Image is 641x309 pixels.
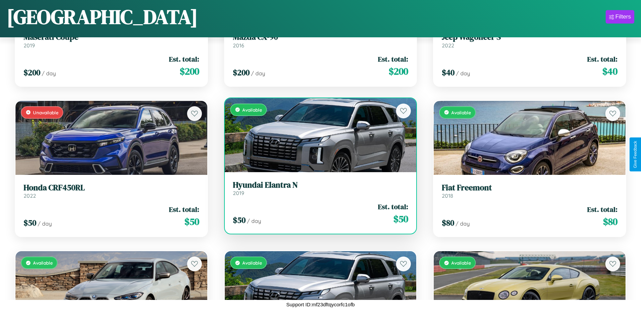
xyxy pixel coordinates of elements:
[587,54,617,64] span: Est. total:
[233,32,408,42] h3: Mazda CX-90
[233,215,246,226] span: $ 50
[451,110,471,115] span: Available
[286,300,355,309] p: Support ID: mf23dftqycorfc1ofb
[24,67,40,78] span: $ 200
[606,10,634,24] button: Filters
[378,202,408,211] span: Est. total:
[233,32,408,49] a: Mazda CX-902016
[442,32,617,49] a: Jeep Wagoneer S2022
[169,54,199,64] span: Est. total:
[378,54,408,64] span: Est. total:
[233,67,250,78] span: $ 200
[24,192,36,199] span: 2022
[442,217,454,228] span: $ 80
[456,70,470,77] span: / day
[233,180,408,197] a: Hyundai Elantra N2019
[603,215,617,228] span: $ 80
[33,110,59,115] span: Unavailable
[251,70,265,77] span: / day
[233,190,244,196] span: 2019
[233,42,244,49] span: 2016
[633,141,638,168] div: Give Feedback
[442,183,617,193] h3: Fiat Freemont
[24,183,199,193] h3: Honda CRF450RL
[7,3,198,31] h1: [GEOGRAPHIC_DATA]
[587,204,617,214] span: Est. total:
[38,220,52,227] span: / day
[242,107,262,113] span: Available
[615,13,631,20] div: Filters
[180,65,199,78] span: $ 200
[442,192,453,199] span: 2018
[456,220,470,227] span: / day
[169,204,199,214] span: Est. total:
[242,260,262,266] span: Available
[24,217,36,228] span: $ 50
[24,32,199,42] h3: Maserati Coupe
[184,215,199,228] span: $ 50
[24,32,199,49] a: Maserati Coupe2019
[247,218,261,224] span: / day
[24,42,35,49] span: 2019
[442,42,454,49] span: 2022
[602,65,617,78] span: $ 40
[393,212,408,226] span: $ 50
[233,180,408,190] h3: Hyundai Elantra N
[24,183,199,199] a: Honda CRF450RL2022
[442,32,617,42] h3: Jeep Wagoneer S
[442,67,455,78] span: $ 40
[451,260,471,266] span: Available
[33,260,53,266] span: Available
[42,70,56,77] span: / day
[442,183,617,199] a: Fiat Freemont2018
[389,65,408,78] span: $ 200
